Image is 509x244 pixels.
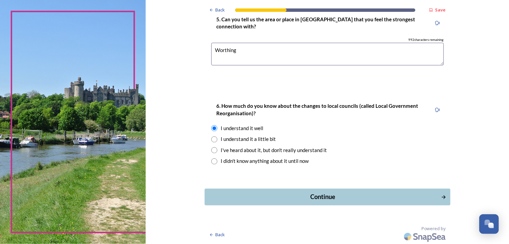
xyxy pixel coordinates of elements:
div: I understand it a little bit [221,136,276,143]
div: I understand it well [221,125,263,132]
textarea: Worthing [211,43,444,66]
button: Open Chat [479,214,499,234]
span: Back [216,232,225,238]
span: Powered by [421,226,446,232]
div: I didn't know anything about it until now [221,157,309,165]
div: I've heard about it, but don't really understand it [221,147,327,154]
strong: 6. How much do you know about the changes to local councils (called Local Government Reorganisati... [216,103,419,116]
strong: 5. Can you tell us the area or place in [GEOGRAPHIC_DATA] that you feel the strongest connection ... [216,17,416,30]
strong: Save [435,7,446,13]
span: 992 characters remaining [408,38,444,43]
div: Continue [208,193,437,202]
span: Back [216,7,225,13]
button: Continue [204,189,450,205]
